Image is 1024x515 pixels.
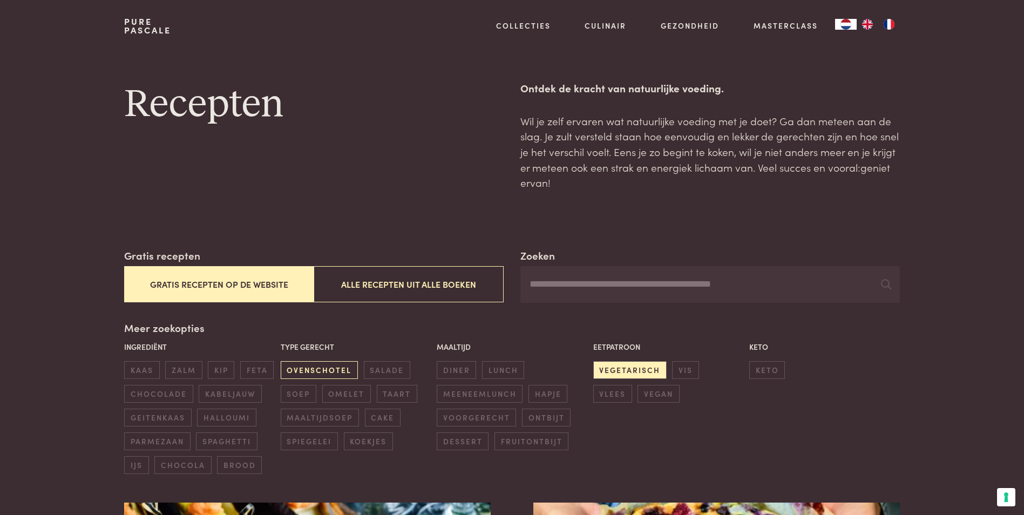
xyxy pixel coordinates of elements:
[344,432,393,450] span: koekjes
[377,385,417,403] span: taart
[593,361,667,379] span: vegetarisch
[482,361,524,379] span: lunch
[124,248,200,263] label: Gratis recepten
[154,456,211,474] span: chocola
[124,17,171,35] a: PurePascale
[593,385,632,403] span: vlees
[749,361,785,379] span: keto
[124,456,148,474] span: ijs
[638,385,679,403] span: vegan
[857,19,900,30] ul: Language list
[314,266,503,302] button: Alle recepten uit alle boeken
[124,341,275,353] p: Ingrediënt
[197,409,256,426] span: halloumi
[437,409,516,426] span: voorgerecht
[365,409,401,426] span: cake
[124,80,503,129] h1: Recepten
[196,432,257,450] span: spaghetti
[585,20,626,31] a: Culinair
[754,20,818,31] a: Masterclass
[124,361,159,379] span: kaas
[281,361,358,379] span: ovenschotel
[520,113,899,191] p: Wil je zelf ervaren wat natuurlijke voeding met je doet? Ga dan meteen aan de slag. Je zult verst...
[437,385,523,403] span: meeneemlunch
[857,19,878,30] a: EN
[593,341,744,353] p: Eetpatroon
[437,361,476,379] span: diner
[496,20,551,31] a: Collecties
[281,409,359,426] span: maaltijdsoep
[672,361,699,379] span: vis
[437,432,489,450] span: dessert
[124,409,191,426] span: geitenkaas
[835,19,900,30] aside: Language selected: Nederlands
[520,80,724,95] strong: Ontdek de kracht van natuurlijke voeding.
[240,361,274,379] span: feta
[661,20,719,31] a: Gezondheid
[364,361,410,379] span: salade
[835,19,857,30] a: NL
[997,488,1015,506] button: Uw voorkeuren voor toestemming voor trackingtechnologieën
[522,409,571,426] span: ontbijt
[124,432,190,450] span: parmezaan
[835,19,857,30] div: Language
[749,341,900,353] p: Keto
[322,385,371,403] span: omelet
[528,385,567,403] span: hapje
[165,361,202,379] span: zalm
[217,456,262,474] span: brood
[437,341,587,353] p: Maaltijd
[281,341,431,353] p: Type gerecht
[199,385,261,403] span: kabeljauw
[878,19,900,30] a: FR
[124,266,314,302] button: Gratis recepten op de website
[124,385,193,403] span: chocolade
[520,248,555,263] label: Zoeken
[208,361,234,379] span: kip
[494,432,568,450] span: fruitontbijt
[281,432,338,450] span: spiegelei
[281,385,316,403] span: soep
